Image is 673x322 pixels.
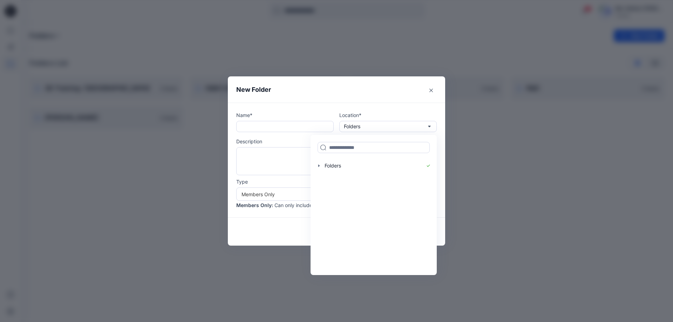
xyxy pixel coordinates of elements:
[339,121,437,132] button: Folders
[242,191,423,198] div: Members Only
[236,201,273,209] p: Members Only :
[228,76,445,103] header: New Folder
[236,138,437,145] p: Description
[236,111,334,119] p: Name*
[344,123,360,130] p: Folders
[426,85,437,96] button: Close
[236,178,437,185] p: Type
[274,201,336,209] p: Can only include members.
[339,111,437,119] p: Location*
